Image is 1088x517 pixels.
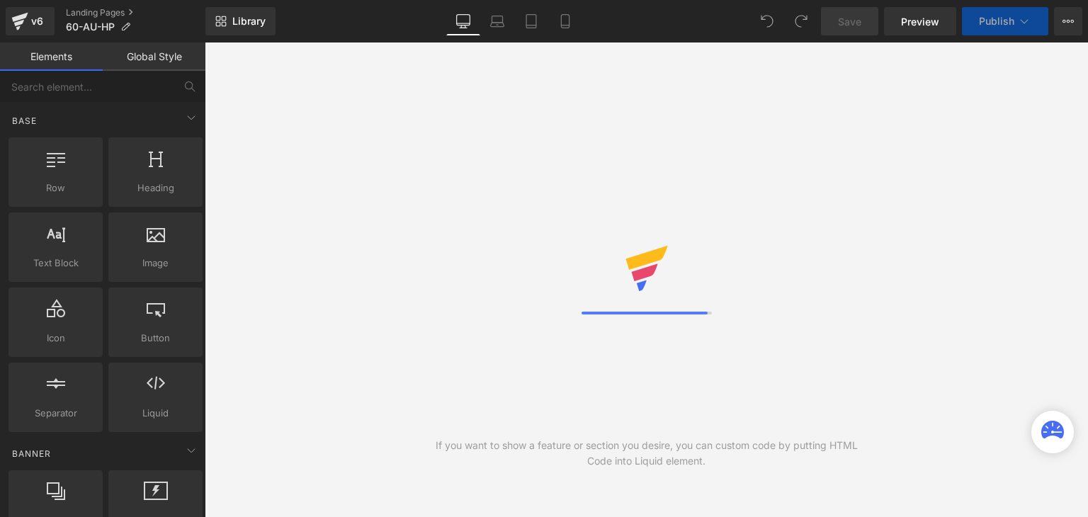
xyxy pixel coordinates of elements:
span: Text Block [13,256,98,271]
a: New Library [205,7,276,35]
a: Landing Pages [66,7,205,18]
button: Undo [753,7,781,35]
a: v6 [6,7,55,35]
span: 60-AU-HP [66,21,115,33]
a: Preview [884,7,956,35]
span: Liquid [113,406,198,421]
span: Image [113,256,198,271]
span: Row [13,181,98,195]
span: Heading [113,181,198,195]
span: Button [113,331,198,346]
span: Icon [13,331,98,346]
div: v6 [28,12,46,30]
span: Banner [11,447,52,460]
div: If you want to show a feature or section you desire, you can custom code by putting HTML Code int... [426,438,868,469]
span: Base [11,114,38,127]
span: Separator [13,406,98,421]
a: Mobile [548,7,582,35]
a: Tablet [514,7,548,35]
span: Publish [979,16,1014,27]
span: Library [232,15,266,28]
a: Global Style [103,42,205,71]
span: Save [838,14,861,29]
button: More [1054,7,1082,35]
a: Desktop [446,7,480,35]
span: Preview [901,14,939,29]
button: Redo [787,7,815,35]
a: Laptop [480,7,514,35]
button: Publish [962,7,1048,35]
